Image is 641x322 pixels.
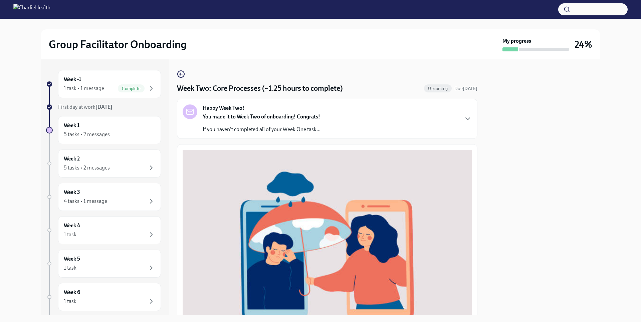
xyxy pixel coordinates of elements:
[95,104,113,110] strong: [DATE]
[575,38,592,50] h3: 24%
[64,122,79,129] h6: Week 1
[49,38,187,51] h2: Group Facilitator Onboarding
[46,216,161,244] a: Week 41 task
[203,126,320,133] p: If you haven't completed all of your Week One task...
[64,298,76,305] div: 1 task
[454,86,477,91] span: Due
[46,116,161,144] a: Week 15 tasks • 2 messages
[64,264,76,272] div: 1 task
[46,250,161,278] a: Week 51 task
[46,149,161,178] a: Week 25 tasks • 2 messages
[64,85,104,92] div: 1 task • 1 message
[203,113,320,120] strong: You made it to Week Two of onboarding! Congrats!
[64,231,76,238] div: 1 task
[64,289,80,296] h6: Week 6
[64,255,80,263] h6: Week 5
[46,183,161,211] a: Week 34 tasks • 1 message
[64,76,81,83] h6: Week -1
[64,198,107,205] div: 4 tasks • 1 message
[46,70,161,98] a: Week -11 task • 1 messageComplete
[502,37,531,45] strong: My progress
[64,155,80,163] h6: Week 2
[64,222,80,229] h6: Week 4
[177,83,343,93] h4: Week Two: Core Processes (~1.25 hours to complete)
[424,86,452,91] span: Upcoming
[13,4,50,15] img: CharlieHealth
[118,86,145,91] span: Complete
[46,103,161,111] a: First day at work[DATE]
[64,131,110,138] div: 5 tasks • 2 messages
[203,104,244,112] strong: Happy Week Two!
[463,86,477,91] strong: [DATE]
[58,104,113,110] span: First day at work
[64,164,110,172] div: 5 tasks • 2 messages
[64,189,80,196] h6: Week 3
[46,283,161,311] a: Week 61 task
[454,85,477,92] span: October 13th, 2025 09:00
